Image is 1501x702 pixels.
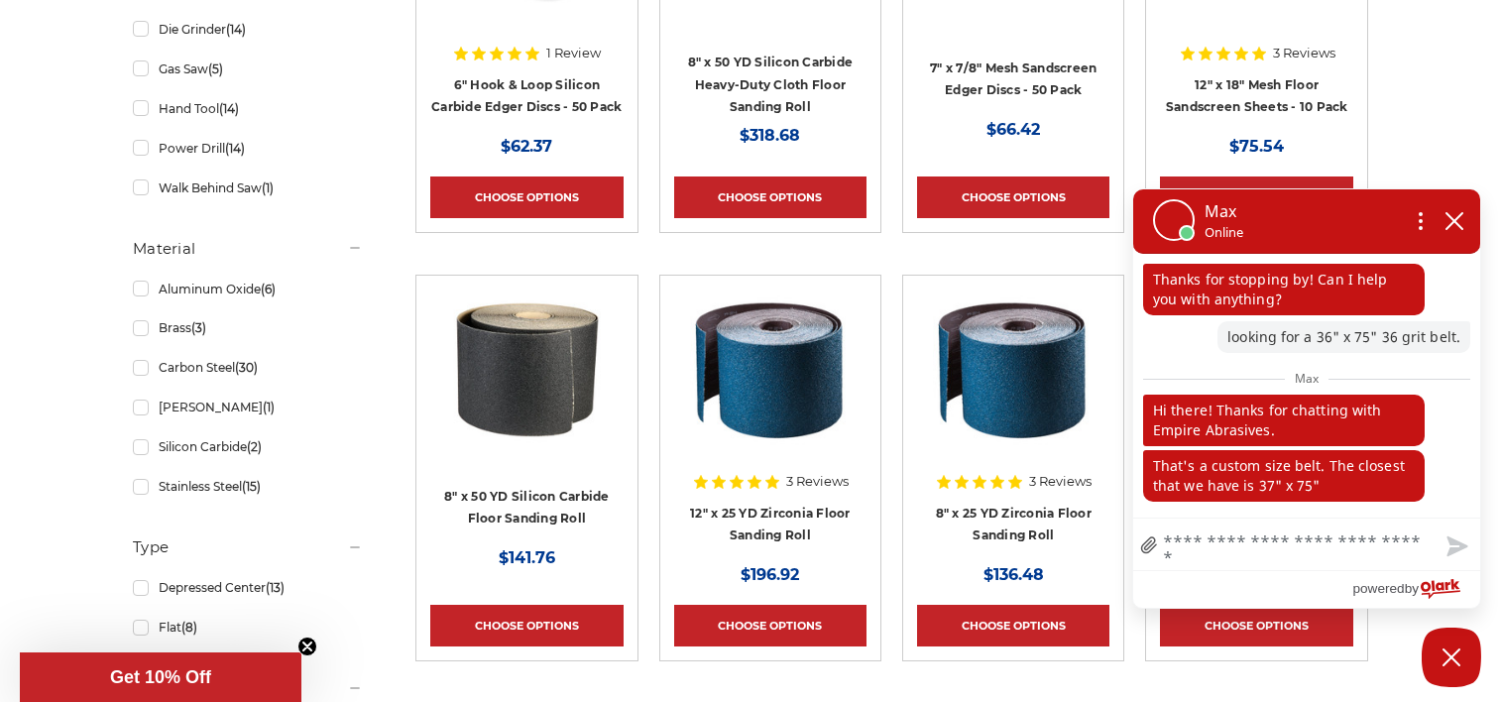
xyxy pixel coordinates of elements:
[1133,523,1165,570] a: file upload
[1160,605,1352,646] a: Choose Options
[444,489,610,526] a: 8" x 50 YD Silicon Carbide Floor Sanding Roll
[133,91,363,126] a: Hand Tool
[263,400,275,414] span: (1)
[1143,264,1425,315] p: Thanks for stopping by! Can I help you with anything?
[688,55,854,114] a: 8" x 50 YD Silicon Carbide Heavy-Duty Cloth Floor Sanding Roll
[133,237,363,261] h5: Material
[1217,321,1470,353] p: looking for a 36" x 75" 36 grit belt.
[133,570,363,605] a: Depressed Center
[208,61,223,76] span: (5)
[917,605,1109,646] a: Choose Options
[1205,223,1243,242] p: Online
[430,605,623,646] a: Choose Options
[933,290,1094,448] img: Zirconia 8" x 25 YD Floor Sanding Roll
[501,137,552,156] span: $62.37
[242,479,261,494] span: (15)
[1229,137,1284,156] span: $75.54
[674,176,866,218] a: Choose Options
[133,350,363,385] a: Carbon Steel
[133,272,363,306] a: Aluminum Oxide
[219,101,239,116] span: (14)
[133,52,363,86] a: Gas Saw
[133,610,363,644] a: Flat
[1352,576,1404,601] span: powered
[1439,206,1470,236] button: close chatbox
[499,548,555,567] span: $141.76
[917,290,1109,482] a: Zirconia 8" x 25 YD Floor Sanding Roll
[133,535,363,559] h5: Type
[247,439,262,454] span: (2)
[133,131,363,166] a: Power Drill
[674,290,866,482] a: Zirconia 12" x 25 YD Floor Sanding Roll
[447,290,606,448] img: Silicon Carbide 8" x 50 YD Floor Sanding Roll
[133,390,363,424] a: [PERSON_NAME]
[20,652,301,702] div: Get 10% OffClose teaser
[431,77,622,115] a: 6" Hook & Loop Silicon Carbide Edger Discs - 50 Pack
[930,60,1097,98] a: 7" x 7/8" Mesh Sandscreen Edger Discs - 50 Pack
[225,141,245,156] span: (14)
[1205,199,1243,223] p: Max
[740,126,800,145] span: $318.68
[1133,254,1480,518] div: chat
[133,310,363,345] a: Brass
[983,565,1044,584] span: $136.48
[235,360,258,375] span: (30)
[674,605,866,646] a: Choose Options
[546,47,601,59] span: 1 Review
[1166,77,1348,115] a: 12" x 18" Mesh Floor Sandscreen Sheets - 10 Pack
[1132,188,1481,609] div: olark chatbox
[690,506,851,543] a: 12" x 25 YD Zirconia Floor Sanding Roll
[133,429,363,464] a: Silicon Carbide
[1029,475,1092,488] span: 3 Reviews
[430,290,623,482] a: Silicon Carbide 8" x 50 YD Floor Sanding Roll
[133,12,363,47] a: Die Grinder
[1285,366,1328,391] span: Max
[261,282,276,296] span: (6)
[1431,525,1480,570] button: Send message
[1352,571,1480,608] a: Powered by Olark
[262,180,274,195] span: (1)
[133,171,363,205] a: Walk Behind Saw
[297,637,317,656] button: Close teaser
[1143,395,1425,446] p: Hi there! Thanks for chatting with Empire Abrasives.
[1160,176,1352,218] a: Choose Options
[110,667,211,687] span: Get 10% Off
[986,120,1040,139] span: $66.42
[191,320,206,335] span: (3)
[786,475,849,488] span: 3 Reviews
[430,176,623,218] a: Choose Options
[1143,450,1425,502] p: That's a custom size belt. The closest that we have is 37" x 75"
[181,620,197,635] span: (8)
[266,580,285,595] span: (13)
[1273,47,1335,59] span: 3 Reviews
[133,469,363,504] a: Stainless Steel
[1403,204,1439,238] button: Open chat options menu
[226,22,246,37] span: (14)
[741,565,799,584] span: $196.92
[690,290,851,448] img: Zirconia 12" x 25 YD Floor Sanding Roll
[1405,576,1419,601] span: by
[936,506,1092,543] a: 8" x 25 YD Zirconia Floor Sanding Roll
[917,176,1109,218] a: Choose Options
[1422,628,1481,687] button: Close Chatbox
